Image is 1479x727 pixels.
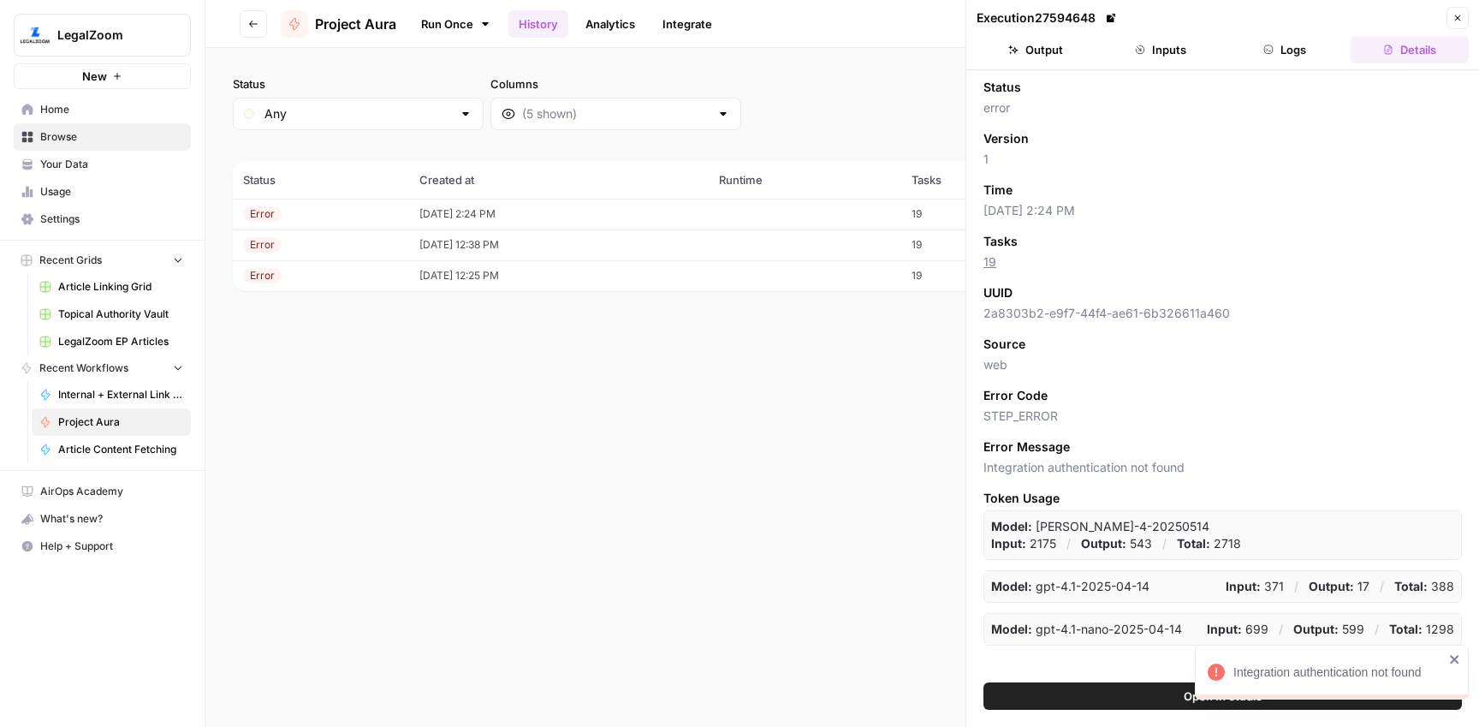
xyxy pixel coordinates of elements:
[1066,535,1071,552] p: /
[14,247,191,273] button: Recent Grids
[40,484,183,499] span: AirOps Academy
[508,10,568,38] a: History
[991,518,1209,535] p: claude-sonnet-4-20250514
[1394,578,1454,595] p: 388
[233,75,484,92] label: Status
[1226,579,1261,593] strong: Input:
[40,157,183,172] span: Your Data
[40,102,183,117] span: Home
[983,182,1013,199] span: Time
[14,533,191,560] button: Help + Support
[32,381,191,408] a: Internal + External Link Addition
[40,539,183,554] span: Help + Support
[991,622,1032,636] strong: Model:
[410,9,502,39] a: Run Once
[901,229,1053,260] td: 19
[58,387,183,402] span: Internal + External Link Addition
[15,506,190,532] div: What's new?
[58,334,183,349] span: LegalZoom EP Articles
[14,14,191,57] button: Workspace: LegalZoom
[983,490,1462,507] span: Token Usage
[991,535,1056,552] p: 2175
[14,63,191,89] button: New
[977,36,1095,63] button: Output
[983,356,1462,373] span: web
[983,202,1462,219] span: [DATE] 2:24 PM
[1309,578,1369,595] p: 17
[522,105,710,122] input: (5 shown)
[32,328,191,355] a: LegalZoom EP Articles
[1394,579,1428,593] strong: Total:
[977,9,1120,27] div: Execution 27594648
[58,442,183,457] span: Article Content Fetching
[983,130,1029,147] span: Version
[1351,36,1469,63] button: Details
[14,96,191,123] a: Home
[14,178,191,206] a: Usage
[983,438,1070,456] span: Error Message
[983,682,1462,710] button: Open In Studio
[901,161,1053,199] th: Tasks
[1279,621,1283,638] p: /
[40,212,183,227] span: Settings
[58,414,183,430] span: Project Aura
[233,130,1452,161] span: (3 records)
[233,161,409,199] th: Status
[409,260,709,291] td: [DATE] 12:25 PM
[901,199,1053,229] td: 19
[983,254,996,269] a: 19
[1375,621,1379,638] p: /
[1207,621,1268,638] p: 699
[315,14,396,34] span: Project Aura
[983,305,1462,322] span: 2a8303b2-e9f7-44f4-ae61-6b326611a460
[1449,653,1461,666] button: close
[1226,578,1284,595] p: 371
[1294,578,1298,595] p: /
[58,279,183,295] span: Article Linking Grid
[32,408,191,436] a: Project Aura
[1293,621,1364,638] p: 599
[1389,622,1423,636] strong: Total:
[243,268,282,283] div: Error
[1177,536,1210,551] strong: Total:
[32,436,191,463] a: Article Content Fetching
[983,408,1462,425] span: STEP_ERROR
[281,10,396,38] a: Project Aura
[1389,621,1454,638] p: 1298
[40,184,183,200] span: Usage
[14,123,191,151] a: Browse
[1081,536,1126,551] strong: Output:
[1233,664,1444,681] div: Integration authentication not found
[14,206,191,233] a: Settings
[14,151,191,178] a: Your Data
[14,505,191,533] button: What's new?
[1227,36,1345,63] button: Logs
[490,75,741,92] label: Columns
[82,68,107,85] span: New
[991,579,1032,593] strong: Model:
[575,10,645,38] a: Analytics
[243,237,282,253] div: Error
[409,199,709,229] td: [DATE] 2:24 PM
[983,233,1018,250] span: Tasks
[983,284,1013,301] span: UUID
[1207,622,1242,636] strong: Input:
[991,536,1026,551] strong: Input:
[983,387,1048,404] span: Error Code
[1081,535,1152,552] p: 543
[409,161,709,199] th: Created at
[1102,36,1220,63] button: Inputs
[983,79,1021,96] span: Status
[991,621,1182,638] p: gpt-4.1-nano-2025-04-14
[1380,578,1384,595] p: /
[1309,579,1354,593] strong: Output:
[991,578,1149,595] p: gpt-4.1-2025-04-14
[983,336,1025,353] span: Source
[983,459,1462,476] span: Integration authentication not found
[709,161,900,199] th: Runtime
[983,151,1462,168] span: 1
[652,10,722,38] a: Integrate
[264,105,452,122] input: Any
[32,273,191,301] a: Article Linking Grid
[58,307,183,322] span: Topical Authority Vault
